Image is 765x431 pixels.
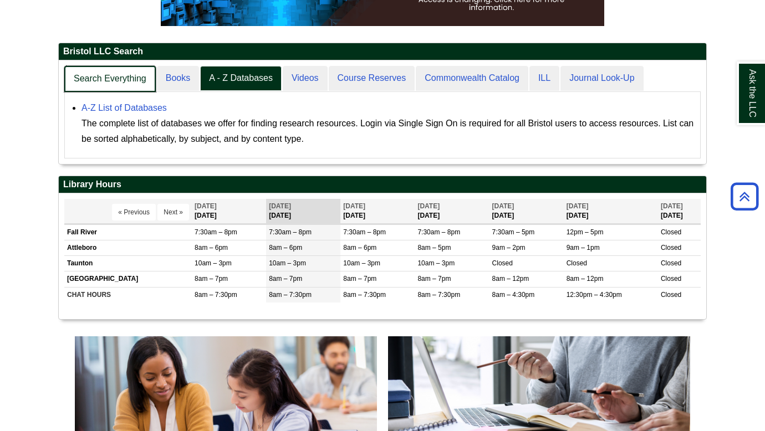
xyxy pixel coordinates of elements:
span: [DATE] [492,202,514,210]
span: 7:30am – 8pm [269,228,312,236]
span: 8am – 6pm [269,244,302,252]
span: 8am – 7:30pm [417,291,460,299]
a: A-Z List of Databases [81,103,167,112]
span: 10am – 3pm [195,259,232,267]
td: Attleboro [64,240,192,256]
a: A - Z Databases [200,66,282,91]
td: Taunton [64,256,192,271]
th: [DATE] [415,199,489,224]
td: CHAT HOURS [64,287,192,302]
div: The complete list of databases we offer for finding research resources. Login via Single Sign On ... [81,116,695,147]
span: 8am – 7pm [195,275,228,283]
th: [DATE] [266,199,340,224]
span: Closed [661,259,681,267]
span: 7:30am – 8pm [343,228,386,236]
a: Commonwealth Catalog [416,66,528,91]
a: Back to Top [727,189,762,204]
span: 7:30am – 5pm [492,228,535,236]
span: 7:30am – 8pm [195,228,237,236]
span: 8am – 12pm [492,275,529,283]
span: Closed [492,259,513,267]
td: Fall River [64,224,192,240]
span: 12pm – 5pm [567,228,604,236]
span: 8am – 7pm [343,275,376,283]
span: [DATE] [567,202,589,210]
span: 9am – 2pm [492,244,526,252]
span: 10am – 3pm [417,259,455,267]
span: 8am – 7:30pm [269,291,312,299]
a: Books [157,66,199,91]
span: 8am – 6pm [343,244,376,252]
span: Closed [661,275,681,283]
h2: Library Hours [59,176,706,193]
th: [DATE] [658,199,701,224]
span: 8am – 7:30pm [343,291,386,299]
th: [DATE] [340,199,415,224]
span: [DATE] [661,202,683,210]
a: Journal Look-Up [560,66,643,91]
span: 8am – 6pm [195,244,228,252]
span: 8am – 4:30pm [492,291,535,299]
a: Search Everything [64,66,156,92]
h2: Bristol LLC Search [59,43,706,60]
span: [DATE] [269,202,291,210]
td: [GEOGRAPHIC_DATA] [64,271,192,287]
span: [DATE] [417,202,440,210]
span: 10am – 3pm [269,259,306,267]
a: Videos [283,66,328,91]
span: [DATE] [195,202,217,210]
span: [DATE] [343,202,365,210]
th: [DATE] [564,199,658,224]
span: 12:30pm – 4:30pm [567,291,622,299]
span: 8am – 5pm [417,244,451,252]
button: Next » [157,204,189,220]
span: 8am – 12pm [567,275,604,283]
span: Closed [661,244,681,252]
span: 7:30am – 8pm [417,228,460,236]
th: [DATE] [192,199,266,224]
button: « Previous [112,204,156,220]
span: Closed [567,259,587,267]
span: 8am – 7pm [417,275,451,283]
a: ILL [529,66,559,91]
a: Course Reserves [329,66,415,91]
span: Closed [661,291,681,299]
span: 8am – 7pm [269,275,302,283]
span: 9am – 1pm [567,244,600,252]
span: 10am – 3pm [343,259,380,267]
span: Closed [661,228,681,236]
span: 8am – 7:30pm [195,291,237,299]
th: [DATE] [489,199,564,224]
